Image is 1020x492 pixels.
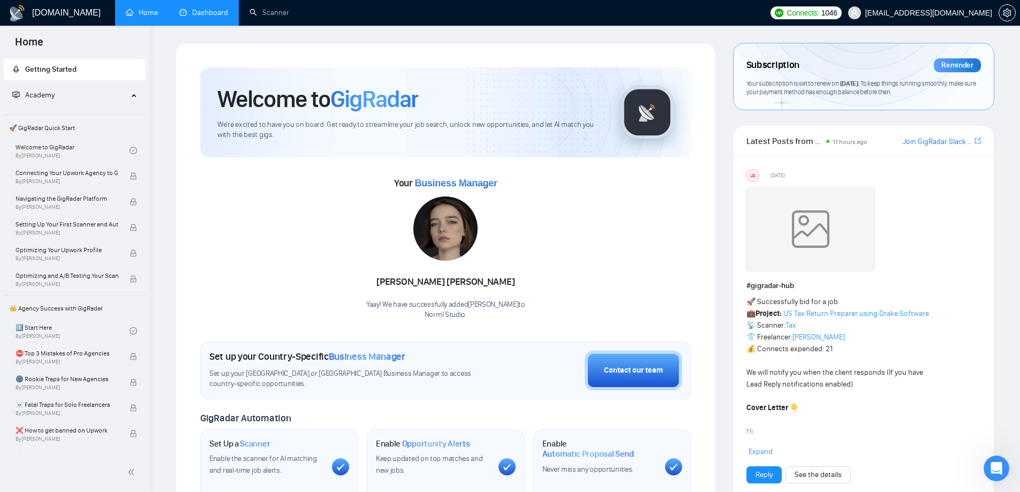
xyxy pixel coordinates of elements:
span: Latest Posts from the GigRadar Community [746,134,823,148]
a: Tax [785,321,796,330]
div: Reminder [934,58,981,72]
span: Keep updated on top matches and new jobs. [376,454,483,475]
span: Setting Up Your First Scanner and Auto-Bidder [16,219,118,230]
span: GigRadar Automation [200,412,291,424]
button: setting [999,4,1016,21]
span: rocket [12,65,20,73]
span: Academy [12,90,55,100]
span: Business Manager [414,178,497,188]
img: 1706121149071-multi-264.jpg [413,196,478,261]
button: Reply [746,466,782,483]
span: By [PERSON_NAME] [16,204,118,210]
span: We're excited to have you on board. Get ready to streamline your job search, unlock new opportuni... [217,120,603,140]
span: check-circle [130,327,137,335]
a: dashboardDashboard [179,8,228,17]
span: 😭 Account blocked: what to do? [16,451,118,461]
strong: Project: [755,309,782,318]
div: [PERSON_NAME] [PERSON_NAME] [366,273,525,291]
a: Welcome to GigRadarBy[PERSON_NAME] [16,139,130,162]
span: Optimizing and A/B Testing Your Scanner for Better Results [16,270,118,281]
span: [DATE] [770,171,785,180]
a: [PERSON_NAME] [792,332,845,342]
span: By [PERSON_NAME] [16,230,118,236]
span: Connecting Your Upwork Agency to GigRadar [16,168,118,178]
span: 👑 Agency Success with GigRadar [5,298,145,319]
span: 🌚 Rookie Traps for New Agencies [16,374,118,384]
span: Never miss any opportunities. [542,465,633,474]
div: US [747,170,759,181]
h1: Set up your Country-Specific [209,351,405,362]
span: lock [130,172,137,180]
span: By [PERSON_NAME] [16,359,118,365]
span: lock [130,275,137,283]
span: ☠️ Fatal Traps for Solo Freelancers [16,399,118,410]
span: Your [394,177,497,189]
span: [DATE] [840,79,858,87]
img: upwork-logo.png [775,9,783,17]
h1: Enable [542,438,656,459]
span: fund-projection-screen [12,91,20,99]
img: gigradar-logo.png [621,86,674,139]
span: double-left [127,467,138,478]
span: lock [130,249,137,257]
span: 🚀 GigRadar Quick Start [5,117,145,139]
span: lock [130,379,137,386]
span: Opportunity Alerts [402,438,470,449]
a: Join GigRadar Slack Community [903,136,972,148]
span: user [851,9,858,17]
span: Subscription [746,56,799,74]
span: Business Manager [329,351,405,362]
span: ❌ How to get banned on Upwork [16,425,118,436]
span: Optimizing Your Upwork Profile [16,245,118,255]
span: By [PERSON_NAME] [16,436,118,442]
span: lock [130,224,137,231]
h1: Set Up a [209,438,270,449]
span: GigRadar [330,85,418,113]
button: See the details [785,466,851,483]
span: check-circle [130,147,137,154]
span: export [974,137,981,145]
iframe: Intercom live chat [984,456,1009,481]
h1: # gigradar-hub [746,280,981,292]
a: 1️⃣ Start HereBy[PERSON_NAME] [16,319,130,343]
div: Yaay! We have successfully added [PERSON_NAME] to [366,300,525,320]
img: logo [9,5,26,22]
strong: Cover Letter 👇 [746,403,799,412]
h1: Enable [376,438,470,449]
a: See the details [795,469,842,481]
span: lock [130,198,137,206]
a: US Tax Return Preparer using Drake Software [783,309,929,318]
button: Contact our team [585,351,682,390]
span: By [PERSON_NAME] [16,178,118,185]
a: Reply [755,469,773,481]
span: Academy [25,90,55,100]
p: Norml Studio . [366,310,525,320]
span: Set up your [GEOGRAPHIC_DATA] or [GEOGRAPHIC_DATA] Business Manager to access country-specific op... [209,369,493,389]
a: searchScanner [250,8,289,17]
span: ⛔ Top 3 Mistakes of Pro Agencies [16,348,118,359]
span: Your subscription is set to renew on . To keep things running smoothly, make sure your payment me... [746,79,976,96]
span: Expand [749,447,773,456]
span: By [PERSON_NAME] [16,384,118,391]
span: Navigating the GigRadar Platform [16,193,118,204]
span: 1046 [821,7,837,19]
a: export [974,136,981,146]
span: Enable the scanner for AI matching and real-time job alerts. [209,454,317,475]
span: lock [130,353,137,360]
span: lock [130,404,137,412]
span: By [PERSON_NAME] [16,410,118,417]
div: Contact our team [604,365,663,376]
a: homeHome [126,8,158,17]
span: Scanner [240,438,270,449]
span: By [PERSON_NAME] [16,281,118,287]
span: Getting Started [25,65,77,74]
span: Connects: [787,7,819,19]
span: Home [6,34,52,57]
span: 11 hours ago [833,138,867,146]
h1: Welcome to [217,85,418,113]
li: Getting Started [4,59,146,80]
span: Automatic Proposal Send [542,449,634,459]
span: By [PERSON_NAME] [16,255,118,262]
a: setting [999,9,1016,17]
span: lock [130,430,137,437]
